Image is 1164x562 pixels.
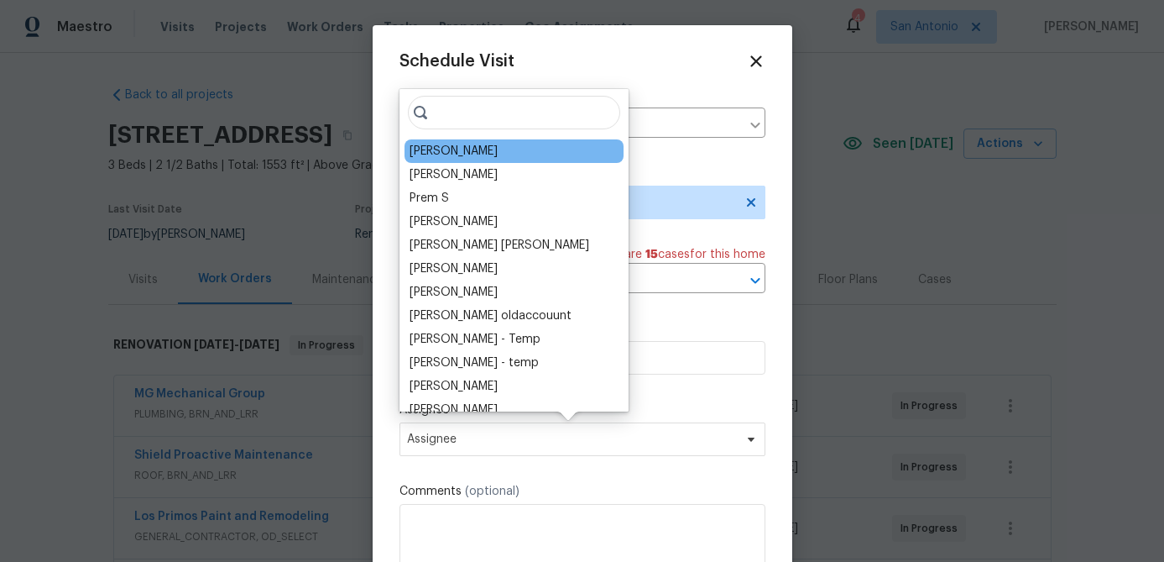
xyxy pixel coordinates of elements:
button: Open [744,269,767,292]
div: [PERSON_NAME] [410,260,498,277]
div: [PERSON_NAME] [PERSON_NAME] [410,237,589,254]
span: 15 [645,249,658,260]
div: [PERSON_NAME] [410,402,498,418]
span: (optional) [465,486,519,497]
div: [PERSON_NAME] oldaccouunt [410,307,572,324]
div: [PERSON_NAME] [410,166,498,183]
span: Close [747,52,765,71]
div: [PERSON_NAME] [410,284,498,301]
div: [PERSON_NAME] [410,143,498,160]
span: Assignee [407,433,736,446]
div: [PERSON_NAME] [410,378,498,395]
div: [PERSON_NAME] - Temp [410,331,540,348]
label: Comments [399,483,765,500]
div: [PERSON_NAME] - temp [410,355,539,371]
div: [PERSON_NAME] [410,213,498,230]
span: Schedule Visit [399,53,514,70]
div: Prem S [410,190,449,207]
span: There are case s for this home [592,246,765,263]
